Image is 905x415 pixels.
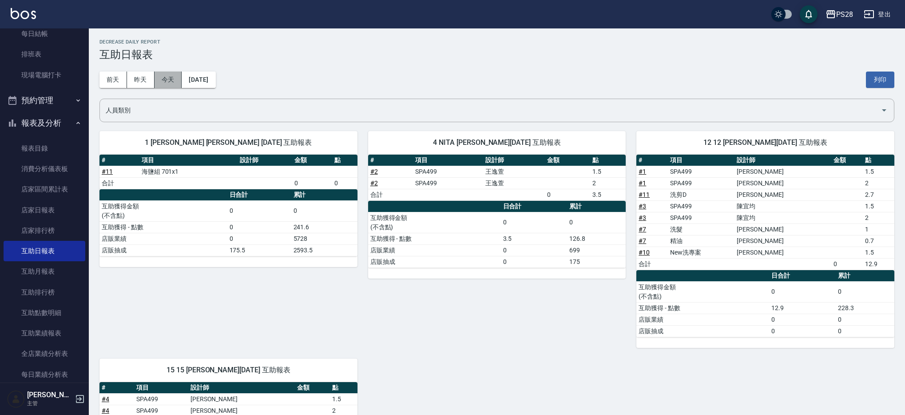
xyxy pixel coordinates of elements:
a: #3 [639,203,646,210]
button: 報表及分析 [4,112,85,135]
td: SPA499 [134,393,188,405]
td: 0 [501,212,568,233]
a: 每日結帳 [4,24,85,44]
td: 0 [831,258,863,270]
th: 項目 [668,155,734,166]
td: 王逸萱 [483,166,545,177]
td: 互助獲得 - 點數 [368,233,501,244]
td: 0 [332,177,357,189]
td: 互助獲得金額 (不含點) [636,281,769,302]
td: 0 [291,200,357,221]
th: 點 [332,155,357,166]
td: 互助獲得金額 (不含點) [368,212,501,233]
a: 互助日報表 [4,241,85,261]
a: #7 [639,226,646,233]
table: a dense table [368,155,626,201]
th: 金額 [545,155,590,166]
td: SPA499 [413,177,483,189]
th: 日合計 [501,201,568,212]
th: 點 [863,155,894,166]
th: # [99,382,134,394]
td: 0 [836,325,894,337]
td: 241.6 [291,221,357,233]
a: #3 [639,214,646,221]
td: 店販業績 [99,233,227,244]
td: 合計 [99,177,139,189]
h5: [PERSON_NAME] [27,391,72,399]
td: 2 [863,177,894,189]
th: 設計師 [734,155,831,166]
th: 日合計 [227,189,291,201]
button: 預約管理 [4,89,85,112]
td: 1 [863,223,894,235]
a: #7 [639,237,646,244]
th: 項目 [139,155,238,166]
input: 人員名稱 [103,103,877,118]
a: 互助排行榜 [4,282,85,303]
td: [PERSON_NAME] [734,166,831,177]
td: 0 [227,221,291,233]
button: 前天 [99,72,127,88]
td: 互助獲得金額 (不含點) [99,200,227,221]
td: 店販抽成 [368,256,501,267]
td: 0 [227,233,291,244]
td: 合計 [636,258,668,270]
a: 互助業績報表 [4,323,85,343]
td: 0 [769,281,836,302]
button: 今天 [155,72,182,88]
td: 0 [501,244,568,256]
a: 報表目錄 [4,138,85,159]
td: SPA499 [413,166,483,177]
img: Person [7,390,25,408]
td: 228.3 [836,302,894,314]
td: 1.5 [863,166,894,177]
a: #11 [102,168,113,175]
th: 累計 [291,189,357,201]
a: #4 [102,395,109,403]
button: 列印 [866,72,894,88]
td: [PERSON_NAME] [734,189,831,200]
a: #1 [639,180,646,187]
td: 175.5 [227,244,291,256]
td: 1.5 [590,166,626,177]
td: 1.5 [863,247,894,258]
a: #4 [102,407,109,414]
table: a dense table [636,270,894,337]
a: 全店業績分析表 [4,343,85,364]
a: 現場電腦打卡 [4,65,85,85]
table: a dense table [99,155,357,189]
th: 金額 [295,382,329,394]
th: 項目 [413,155,483,166]
th: 設計師 [188,382,295,394]
button: [DATE] [182,72,215,88]
th: # [636,155,668,166]
td: SPA499 [668,177,734,189]
td: 1.5 [330,393,357,405]
th: 項目 [134,382,188,394]
td: [PERSON_NAME] [734,177,831,189]
td: [PERSON_NAME] [734,235,831,247]
a: #2 [370,180,378,187]
table: a dense table [99,189,357,256]
a: 每日業績分析表 [4,364,85,385]
button: 登出 [860,6,894,23]
td: [PERSON_NAME] [734,223,831,235]
td: 0.7 [863,235,894,247]
a: 消費分析儀表板 [4,159,85,179]
td: 12.9 [863,258,894,270]
td: 0 [836,314,894,325]
td: 2 [863,212,894,223]
td: 店販抽成 [99,244,227,256]
td: 洗髮 [668,223,734,235]
td: 12.9 [769,302,836,314]
td: 店販業績 [368,244,501,256]
td: 精油 [668,235,734,247]
td: 0 [567,212,626,233]
td: 王逸萱 [483,177,545,189]
button: save [800,5,818,23]
h2: Decrease Daily Report [99,39,894,45]
th: 累計 [567,201,626,212]
span: 15 15 [PERSON_NAME][DATE] 互助報表 [110,366,347,375]
span: 12 12 [PERSON_NAME][DATE] 互助報表 [647,138,884,147]
th: 設計師 [238,155,292,166]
